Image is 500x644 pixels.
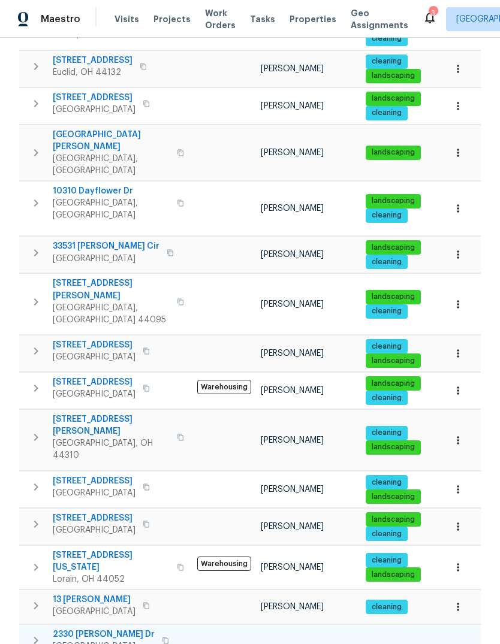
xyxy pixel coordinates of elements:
[53,104,135,116] span: [GEOGRAPHIC_DATA]
[367,93,420,104] span: landscaping
[367,379,420,389] span: landscaping
[53,388,135,400] span: [GEOGRAPHIC_DATA]
[53,129,170,153] span: [GEOGRAPHIC_DATA][PERSON_NAME]
[53,594,135,606] span: 13 [PERSON_NAME]
[261,102,324,110] span: [PERSON_NAME]
[53,277,170,301] span: [STREET_ADDRESS][PERSON_NAME]
[290,13,336,25] span: Properties
[250,15,275,23] span: Tasks
[367,243,420,253] span: landscaping
[367,529,406,539] span: cleaning
[367,492,420,502] span: landscaping
[197,380,251,394] span: Warehousing
[367,147,420,158] span: landscaping
[53,628,155,640] span: 2330 [PERSON_NAME] Dr
[53,351,135,363] span: [GEOGRAPHIC_DATA]
[367,108,406,118] span: cleaning
[367,442,420,452] span: landscaping
[367,196,420,206] span: landscaping
[351,7,408,31] span: Geo Assignments
[53,573,170,585] span: Lorain, OH 44052
[367,341,406,352] span: cleaning
[53,606,135,618] span: [GEOGRAPHIC_DATA]
[261,563,324,572] span: [PERSON_NAME]
[367,257,406,267] span: cleaning
[153,13,191,25] span: Projects
[53,376,135,388] span: [STREET_ADDRESS]
[53,197,170,221] span: [GEOGRAPHIC_DATA], [GEOGRAPHIC_DATA]
[367,602,406,612] span: cleaning
[367,393,406,403] span: cleaning
[261,386,324,395] span: [PERSON_NAME]
[53,302,170,326] span: [GEOGRAPHIC_DATA], [GEOGRAPHIC_DATA] 44095
[53,253,159,265] span: [GEOGRAPHIC_DATA]
[367,306,406,316] span: cleaning
[261,485,324,494] span: [PERSON_NAME]
[53,413,170,437] span: [STREET_ADDRESS][PERSON_NAME]
[367,515,420,525] span: landscaping
[53,524,135,536] span: [GEOGRAPHIC_DATA]
[53,487,135,499] span: [GEOGRAPHIC_DATA]
[367,428,406,438] span: cleaning
[41,13,80,25] span: Maestro
[367,555,406,566] span: cleaning
[53,153,170,177] span: [GEOGRAPHIC_DATA], [GEOGRAPHIC_DATA]
[367,71,420,81] span: landscaping
[367,56,406,66] span: cleaning
[53,475,135,487] span: [STREET_ADDRESS]
[261,65,324,73] span: [PERSON_NAME]
[53,185,170,197] span: 10310 Dayflower Dr
[367,292,420,302] span: landscaping
[53,92,135,104] span: [STREET_ADDRESS]
[261,250,324,259] span: [PERSON_NAME]
[367,210,406,220] span: cleaning
[261,300,324,309] span: [PERSON_NAME]
[197,557,251,571] span: Warehousing
[53,512,135,524] span: [STREET_ADDRESS]
[115,13,139,25] span: Visits
[53,240,159,252] span: 33531 [PERSON_NAME] Cir
[367,570,420,580] span: landscaping
[261,436,324,445] span: [PERSON_NAME]
[261,204,324,213] span: [PERSON_NAME]
[261,603,324,611] span: [PERSON_NAME]
[367,477,406,488] span: cleaning
[367,34,406,44] span: cleaning
[53,55,132,66] span: [STREET_ADDRESS]
[261,522,324,531] span: [PERSON_NAME]
[53,66,132,78] span: Euclid, OH 44132
[53,549,170,573] span: [STREET_ADDRESS][US_STATE]
[53,339,135,351] span: [STREET_ADDRESS]
[429,7,437,19] div: 3
[53,437,170,461] span: [GEOGRAPHIC_DATA], OH 44310
[367,356,420,366] span: landscaping
[261,149,324,157] span: [PERSON_NAME]
[205,7,236,31] span: Work Orders
[261,349,324,358] span: [PERSON_NAME]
